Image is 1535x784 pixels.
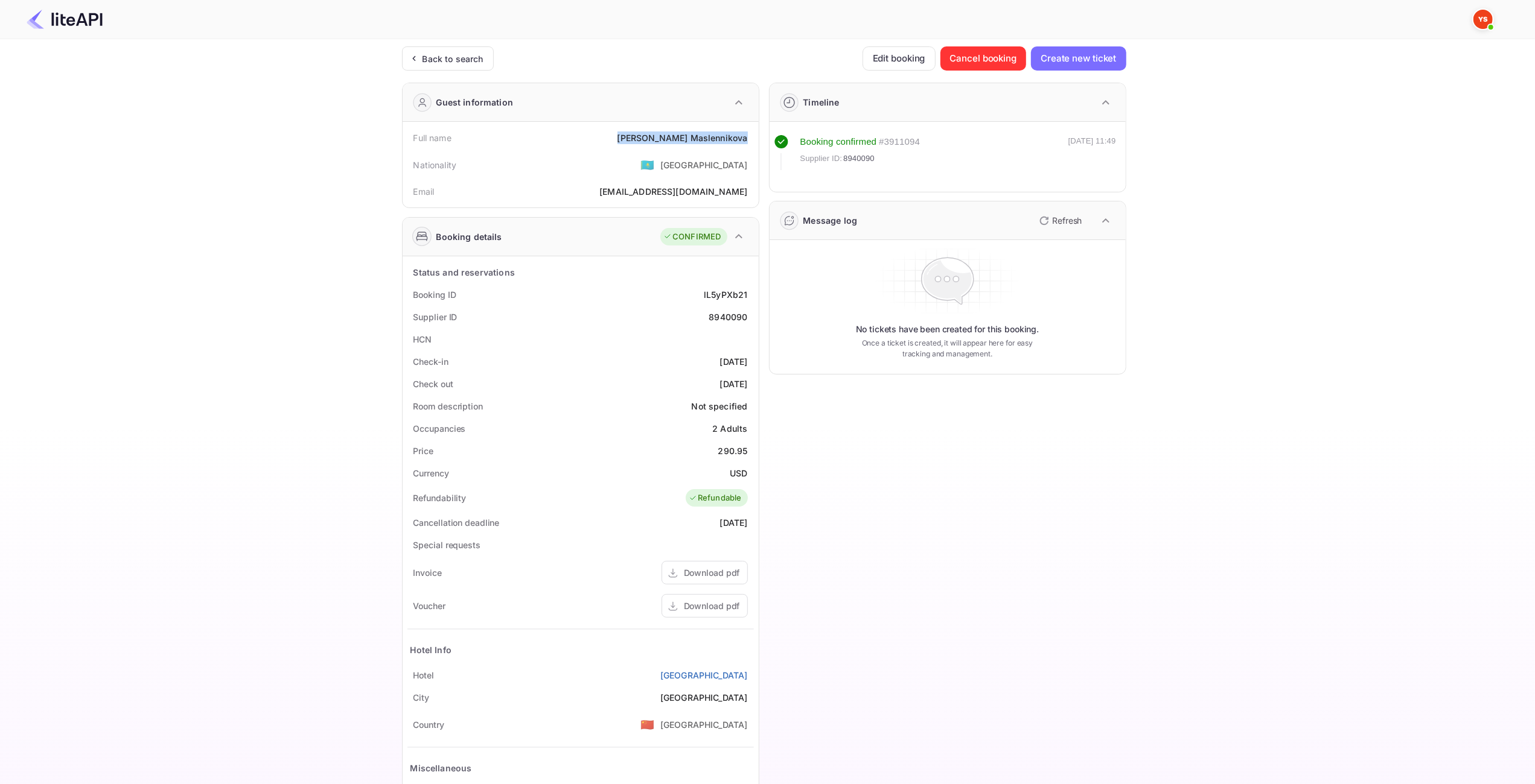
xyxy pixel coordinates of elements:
div: Country [413,718,444,731]
div: Download pdf [684,599,740,612]
div: Back to search [423,52,483,65]
p: No tickets have been created for this booking. [856,323,1039,335]
div: USD [730,467,747,479]
div: [DATE] [720,516,748,529]
div: lL5yPXb21 [704,288,747,301]
div: Booking details [436,230,502,243]
div: Room description [413,400,483,413]
div: HCN [413,333,432,346]
div: Price [413,444,434,457]
span: Supplier ID: [800,153,843,165]
div: Download pdf [684,566,740,579]
div: Booking ID [413,288,456,301]
div: 2 Adults [712,422,747,435]
div: Not specified [692,400,748,413]
div: Nationality [413,159,457,171]
div: Hotel Info [410,643,452,656]
div: 290.95 [718,444,748,457]
button: Cancel booking [940,46,1027,71]
div: Booking confirmed [800,135,877,149]
div: [GEOGRAPHIC_DATA] [660,159,748,171]
div: Invoice [413,566,442,579]
div: Cancellation deadline [413,516,500,529]
div: Occupancies [413,422,466,435]
div: Supplier ID [413,311,458,323]
div: Hotel [413,669,435,681]
div: [DATE] [720,355,748,368]
div: [GEOGRAPHIC_DATA] [660,718,748,731]
a: [GEOGRAPHIC_DATA] [660,669,748,681]
div: Voucher [413,599,445,612]
div: 8940090 [709,311,747,323]
div: Miscellaneous [410,762,472,774]
div: Full name [413,131,452,144]
span: United States [640,713,654,735]
div: Email [413,185,435,198]
div: Special requests [413,539,480,551]
span: United States [640,154,654,175]
div: Status and reservations [413,266,515,279]
div: Refundability [413,492,467,504]
img: Yandex Support [1473,10,1493,29]
img: LiteAPI Logo [27,10,103,29]
span: 8940090 [843,153,875,165]
div: Refundable [689,492,742,504]
div: [EMAIL_ADDRESS][DOMAIN_NAME] [599,185,747,198]
div: CONFIRMED [663,231,721,243]
div: Check out [413,378,453,390]
div: [DATE] 11:49 [1068,135,1116,170]
div: City [413,691,430,704]
div: Timeline [803,96,840,109]
button: Refresh [1032,211,1087,230]
p: Once a ticket is created, it will appear here for easy tracking and management. [852,338,1043,359]
div: [GEOGRAPHIC_DATA] [660,691,748,704]
div: Message log [803,214,858,227]
div: # 3911094 [879,135,920,149]
div: [PERSON_NAME] Maslennikova [618,131,748,144]
p: Refresh [1053,214,1082,227]
div: Currency [413,467,449,479]
div: [DATE] [720,378,748,390]
div: Guest information [436,96,514,109]
button: Edit booking [863,46,936,71]
button: Create new ticket [1031,46,1126,71]
div: Check-in [413,355,448,368]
